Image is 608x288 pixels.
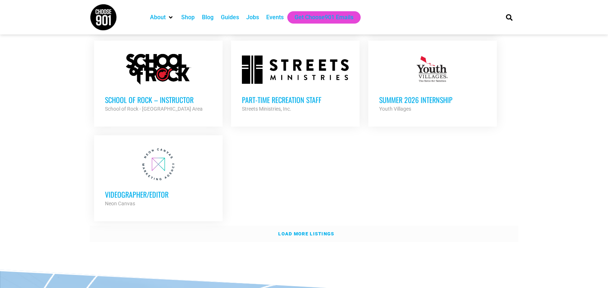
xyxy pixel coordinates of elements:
[105,106,203,112] strong: School of Rock - [GEOGRAPHIC_DATA] Area
[146,11,494,24] nav: Main nav
[278,231,334,236] strong: Load more listings
[231,41,360,124] a: Part-time Recreation Staff Streets Ministries, Inc.
[181,13,195,22] a: Shop
[379,106,411,112] strong: Youth Villages
[146,11,178,24] div: About
[150,13,166,22] a: About
[94,41,223,124] a: School of Rock – Instructor School of Rock - [GEOGRAPHIC_DATA] Area
[503,11,515,23] div: Search
[379,95,486,104] h3: Summer 2026 Internship
[90,226,518,242] a: Load more listings
[266,13,284,22] a: Events
[105,190,212,199] h3: Videographer/Editor
[105,201,135,206] strong: Neon Canvas
[105,95,212,104] h3: School of Rock – Instructor
[242,106,291,112] strong: Streets Ministries, Inc.
[246,13,259,22] a: Jobs
[221,13,239,22] a: Guides
[242,95,349,104] h3: Part-time Recreation Staff
[368,41,497,124] a: Summer 2026 Internship Youth Villages
[295,13,353,22] a: Get Choose901 Emails
[202,13,214,22] a: Blog
[94,135,223,219] a: Videographer/Editor Neon Canvas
